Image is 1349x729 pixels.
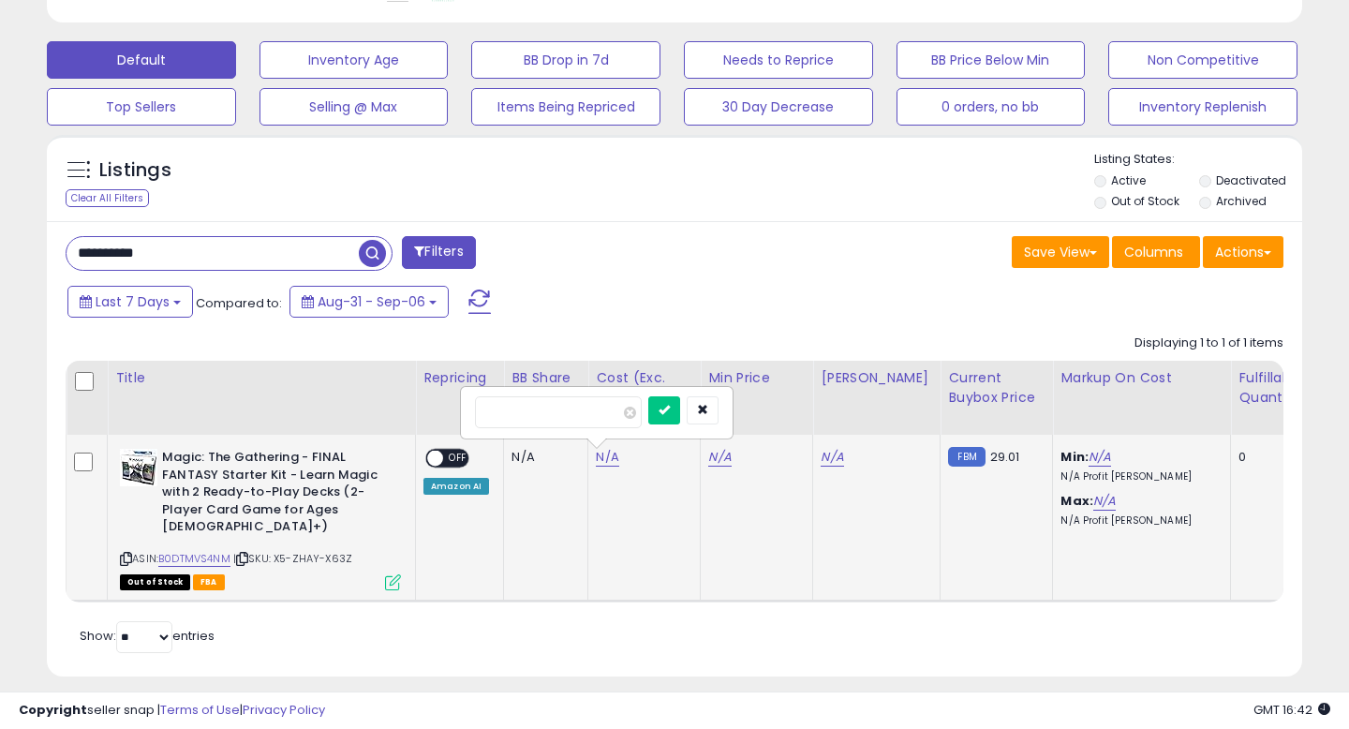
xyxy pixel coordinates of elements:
strong: Copyright [19,701,87,719]
small: FBM [948,447,985,467]
button: 0 orders, no bb [897,88,1086,126]
th: The percentage added to the cost of goods (COGS) that forms the calculator for Min & Max prices. [1053,361,1231,435]
label: Deactivated [1216,172,1286,188]
div: seller snap | | [19,702,325,720]
button: Default [47,41,236,79]
span: Last 7 Days [96,292,170,311]
div: Clear All Filters [66,189,149,207]
button: Inventory Replenish [1108,88,1297,126]
button: Aug-31 - Sep-06 [289,286,449,318]
label: Archived [1216,193,1267,209]
span: Show: entries [80,627,215,645]
a: N/A [596,448,618,467]
a: B0DTMVS4NM [158,551,230,567]
p: Listing States: [1094,151,1303,169]
button: 30 Day Decrease [684,88,873,126]
b: Max: [1060,492,1093,510]
div: Displaying 1 to 1 of 1 items [1134,335,1283,352]
a: N/A [1093,492,1116,511]
button: Save View [1012,236,1109,268]
label: Active [1111,172,1146,188]
a: N/A [821,448,843,467]
span: All listings that are currently out of stock and unavailable for purchase on Amazon [120,574,190,590]
div: ASIN: [120,449,401,588]
b: Min: [1060,448,1089,466]
a: N/A [708,448,731,467]
div: Fulfillable Quantity [1238,368,1303,408]
span: Columns [1124,243,1183,261]
p: N/A Profit [PERSON_NAME] [1060,514,1216,528]
span: FBA [193,574,225,590]
button: BB Drop in 7d [471,41,660,79]
div: Amazon AI [423,478,489,495]
div: [PERSON_NAME] [821,368,932,388]
span: | SKU: X5-ZHAY-X63Z [233,551,352,566]
button: Filters [402,236,475,269]
button: Selling @ Max [259,88,449,126]
div: Title [115,368,408,388]
div: Cost (Exc. VAT) [596,368,692,408]
button: Items Being Repriced [471,88,660,126]
div: 0 [1238,449,1297,466]
div: Repricing [423,368,496,388]
img: 51D7tM0grBL._SL40_.jpg [120,449,157,486]
button: Inventory Age [259,41,449,79]
button: Actions [1203,236,1283,268]
button: Last 7 Days [67,286,193,318]
b: Magic: The Gathering - FINAL FANTASY Starter Kit - Learn Magic with 2 Ready-to-Play Decks (2-Play... [162,449,390,541]
div: N/A [511,449,573,466]
label: Out of Stock [1111,193,1179,209]
span: 29.01 [990,448,1020,466]
button: Non Competitive [1108,41,1297,79]
span: 2025-09-17 16:42 GMT [1253,701,1330,719]
a: Terms of Use [160,701,240,719]
button: Columns [1112,236,1200,268]
div: Markup on Cost [1060,368,1223,388]
span: Compared to: [196,294,282,312]
div: BB Share 24h. [511,368,580,408]
button: BB Price Below Min [897,41,1086,79]
button: Needs to Reprice [684,41,873,79]
span: OFF [443,451,473,467]
h5: Listings [99,157,171,184]
div: Min Price [708,368,805,388]
span: Aug-31 - Sep-06 [318,292,425,311]
p: N/A Profit [PERSON_NAME] [1060,470,1216,484]
a: N/A [1089,448,1111,467]
a: Privacy Policy [243,701,325,719]
button: Top Sellers [47,88,236,126]
div: Current Buybox Price [948,368,1045,408]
